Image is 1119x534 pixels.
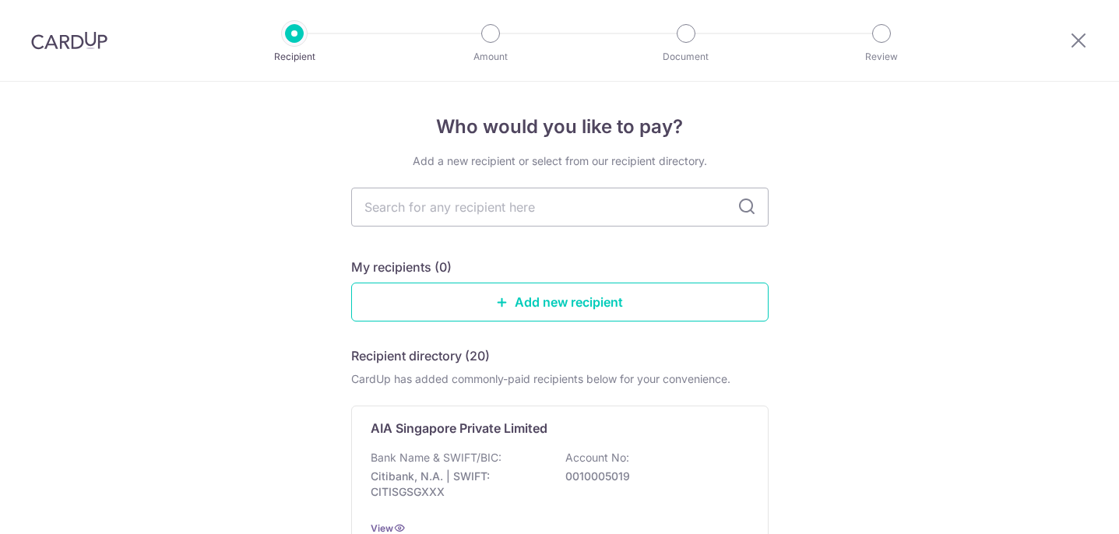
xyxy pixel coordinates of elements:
[351,283,769,321] a: Add new recipient
[371,419,547,437] p: AIA Singapore Private Limited
[351,113,769,141] h4: Who would you like to pay?
[565,450,629,465] p: Account No:
[237,49,352,65] p: Recipient
[628,49,744,65] p: Document
[433,49,548,65] p: Amount
[824,49,939,65] p: Review
[31,31,107,50] img: CardUp
[371,522,393,534] a: View
[351,371,769,387] div: CardUp has added commonly-paid recipients below for your convenience.
[371,450,501,465] p: Bank Name & SWIFT/BIC:
[565,469,740,484] p: 0010005019
[351,258,452,276] h5: My recipients (0)
[371,469,545,500] p: Citibank, N.A. | SWIFT: CITISGSGXXX
[351,153,769,169] div: Add a new recipient or select from our recipient directory.
[351,346,490,365] h5: Recipient directory (20)
[351,188,769,227] input: Search for any recipient here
